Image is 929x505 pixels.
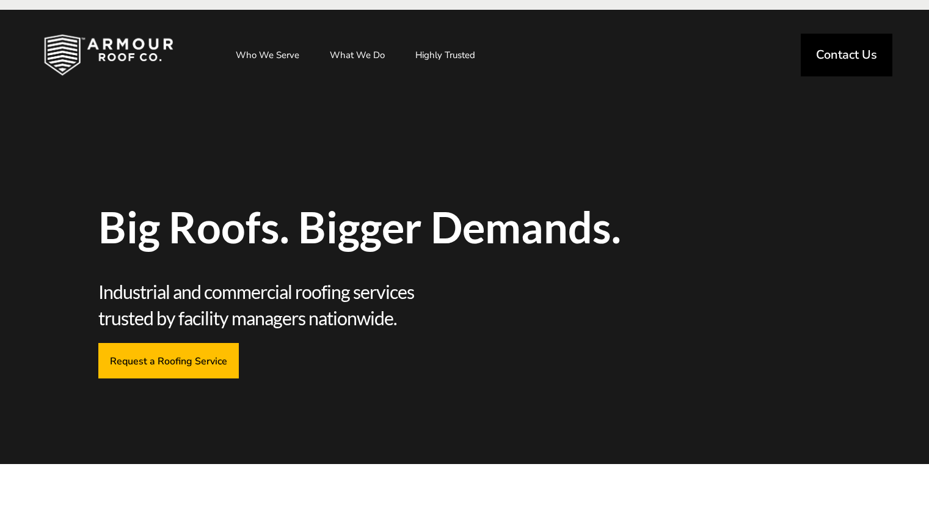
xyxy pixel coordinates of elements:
[98,205,642,248] span: Big Roofs. Bigger Demands.
[98,343,239,378] a: Request a Roofing Service
[24,24,193,86] img: Industrial and Commercial Roofing Company | Armour Roof Co.
[816,49,877,61] span: Contact Us
[110,355,227,366] span: Request a Roofing Service
[318,40,397,70] a: What We Do
[224,40,311,70] a: Who We Serve
[98,279,461,331] span: Industrial and commercial roofing services trusted by facility managers nationwide.
[403,40,487,70] a: Highly Trusted
[801,34,892,76] a: Contact Us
